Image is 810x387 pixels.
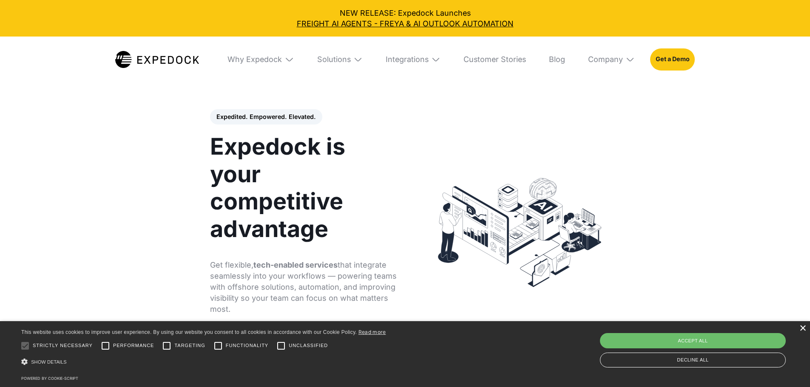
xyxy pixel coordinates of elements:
[289,342,328,349] span: Unclassified
[113,342,154,349] span: Performance
[8,8,802,29] div: NEW RELEASE: Expedock Launches
[317,55,351,64] div: Solutions
[588,55,623,64] div: Company
[310,37,370,82] div: Solutions
[174,342,205,349] span: Targeting
[600,353,786,367] div: Decline all
[227,55,282,64] div: Why Expedock
[456,37,534,82] a: Customer Stories
[253,260,338,269] strong: tech-enabled services
[600,333,786,348] div: Accept all
[21,356,386,369] div: Show details
[210,133,398,243] h1: Expedock is your competitive advantage
[21,329,357,335] span: This website uses cookies to improve user experience. By using our website you consent to all coo...
[358,329,386,335] a: Read more
[799,325,806,332] div: Close
[386,55,429,64] div: Integrations
[650,48,695,71] a: Get a Demo
[31,359,67,364] span: Show details
[580,37,642,82] div: Company
[220,37,301,82] div: Why Expedock
[226,342,268,349] span: Functionality
[378,37,448,82] div: Integrations
[210,260,398,315] p: Get flexible, that integrate seamlessly into your workflows — powering teams with offshore soluti...
[541,37,573,82] a: Blog
[33,342,93,349] span: Strictly necessary
[767,346,810,387] iframe: Chat Widget
[8,18,802,29] a: FREIGHT AI AGENTS - FREYA & AI OUTLOOK AUTOMATION
[21,376,78,381] a: Powered by cookie-script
